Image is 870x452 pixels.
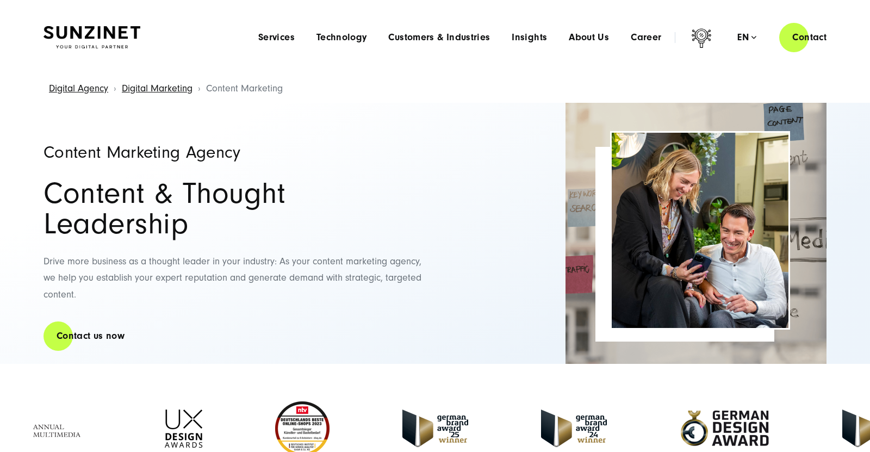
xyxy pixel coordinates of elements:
[316,32,367,43] a: Technology
[43,253,424,304] p: Drive more business as a thought leader in your industry: As your content marketing agency, we he...
[541,410,607,447] img: German-Brand-Award - fullservice digital agentur SUNZINET
[612,133,788,328] img: A woman showing a man something on the phoen and smiling - Content Marketing Agency SUNZINET
[402,410,468,447] img: German Brand Award winner 2025 - Full Service Digital Agentur SUNZINET
[122,83,192,94] a: Digital Marketing
[569,32,609,43] a: About Us
[565,103,826,364] img: Image of a glass board with post-aids on it such as Tags, SEO, content link - Content marketing A...
[43,178,424,239] h2: Content & Thought Leadership
[49,83,108,94] a: Digital Agency
[512,32,547,43] a: Insights
[779,22,840,53] a: Contact
[25,410,92,448] img: Full Service Digitalagentur - Annual Multimedia Awards
[165,410,202,448] img: UX-Design-Awards - fullservice digital agentur SUNZINET
[680,410,769,447] img: German-Design-Award - fullservice digital agentur SUNZINET
[388,32,490,43] a: Customers & Industries
[43,320,138,351] a: Contact us now
[206,83,283,94] span: Content Marketing
[43,144,424,161] h1: Content Marketing Agency
[737,32,756,43] div: en
[631,32,661,43] a: Career
[258,32,295,43] a: Services
[43,26,140,49] img: SUNZINET Full Service Digital Agentur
